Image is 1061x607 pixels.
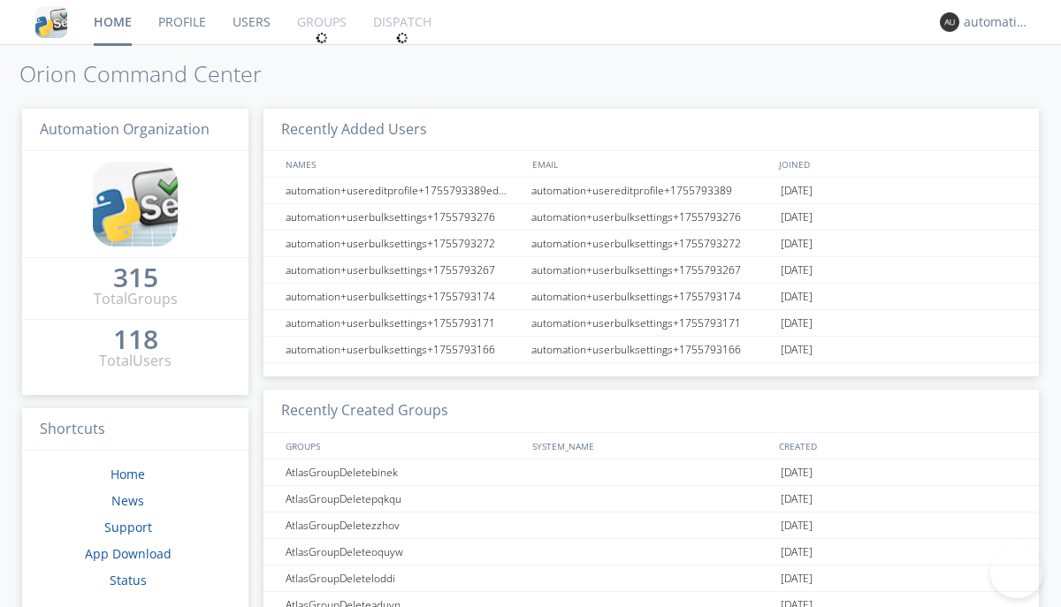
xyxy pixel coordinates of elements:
[281,337,526,362] div: automation+userbulksettings+1755793166
[781,204,813,231] span: [DATE]
[93,162,178,247] img: cddb5a64eb264b2086981ab96f4c1ba7
[281,257,526,283] div: automation+userbulksettings+1755793267
[85,545,172,562] a: App Download
[940,12,959,32] img: 373638.png
[281,231,526,256] div: automation+userbulksettings+1755793272
[775,151,1022,177] div: JOINED
[263,459,1039,486] a: AtlasGroupDeletebinek[DATE]
[22,408,248,451] h3: Shortcuts
[775,433,1022,459] div: CREATED
[111,466,145,482] a: Home
[316,32,328,44] img: spin.svg
[781,459,813,486] span: [DATE]
[281,151,523,177] div: NAMES
[111,492,144,509] a: News
[263,178,1039,204] a: automation+usereditprofile+1755793389editedautomation+usereditprofile+1755793389automation+usered...
[281,486,526,512] div: AtlasGroupDeletepqkqu
[40,119,210,139] span: Automation Organization
[263,539,1039,565] a: AtlasGroupDeleteoquyw[DATE]
[281,204,526,230] div: automation+userbulksettings+1755793276
[781,284,813,310] span: [DATE]
[281,539,526,565] div: AtlasGroupDeleteoquyw
[104,519,152,535] a: Support
[99,351,172,371] div: Total Users
[281,459,526,485] div: AtlasGroupDeletebinek
[263,257,1039,284] a: automation+userbulksettings+1755793267automation+userbulksettings+1755793267[DATE]
[527,231,776,256] div: automation+userbulksettings+1755793272
[263,486,1039,512] a: AtlasGroupDeletepqkqu[DATE]
[781,565,813,592] span: [DATE]
[263,310,1039,337] a: automation+userbulksettings+1755793171automation+userbulksettings+1755793171[DATE]
[263,231,1039,257] a: automation+userbulksettings+1755793272automation+userbulksettings+1755793272[DATE]
[781,539,813,565] span: [DATE]
[527,310,776,336] div: automation+userbulksettings+1755793171
[781,231,813,257] span: [DATE]
[527,284,776,309] div: automation+userbulksettings+1755793174
[35,6,67,38] img: cddb5a64eb264b2086981ab96f4c1ba7
[781,512,813,539] span: [DATE]
[263,565,1039,592] a: AtlasGroupDeleteloddi[DATE]
[263,512,1039,539] a: AtlasGroupDeletezzhov[DATE]
[990,545,1043,598] iframe: Toggle Customer Support
[964,13,1030,31] div: automation+atlas0003
[263,390,1039,433] h3: Recently Created Groups
[113,330,158,348] div: 118
[113,269,158,286] div: 315
[263,109,1039,152] h3: Recently Added Users
[527,204,776,230] div: automation+userbulksettings+1755793276
[281,512,526,538] div: AtlasGroupDeletezzhov
[781,337,813,363] span: [DATE]
[396,32,408,44] img: spin.svg
[781,486,813,512] span: [DATE]
[281,310,526,336] div: automation+userbulksettings+1755793171
[527,257,776,283] div: automation+userbulksettings+1755793267
[281,284,526,309] div: automation+userbulksettings+1755793174
[94,289,178,309] div: Total Groups
[110,572,147,588] a: Status
[528,433,775,459] div: SYSTEM_NAME
[781,257,813,284] span: [DATE]
[113,330,158,351] a: 118
[281,433,523,459] div: GROUPS
[781,310,813,337] span: [DATE]
[527,337,776,362] div: automation+userbulksettings+1755793166
[263,204,1039,231] a: automation+userbulksettings+1755793276automation+userbulksettings+1755793276[DATE]
[527,178,776,203] div: automation+usereditprofile+1755793389
[528,151,775,177] div: EMAIL
[263,337,1039,363] a: automation+userbulksettings+1755793166automation+userbulksettings+1755793166[DATE]
[113,269,158,289] a: 315
[281,565,526,591] div: AtlasGroupDeleteloddi
[781,178,813,204] span: [DATE]
[281,178,526,203] div: automation+usereditprofile+1755793389editedautomation+usereditprofile+1755793389
[263,284,1039,310] a: automation+userbulksettings+1755793174automation+userbulksettings+1755793174[DATE]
